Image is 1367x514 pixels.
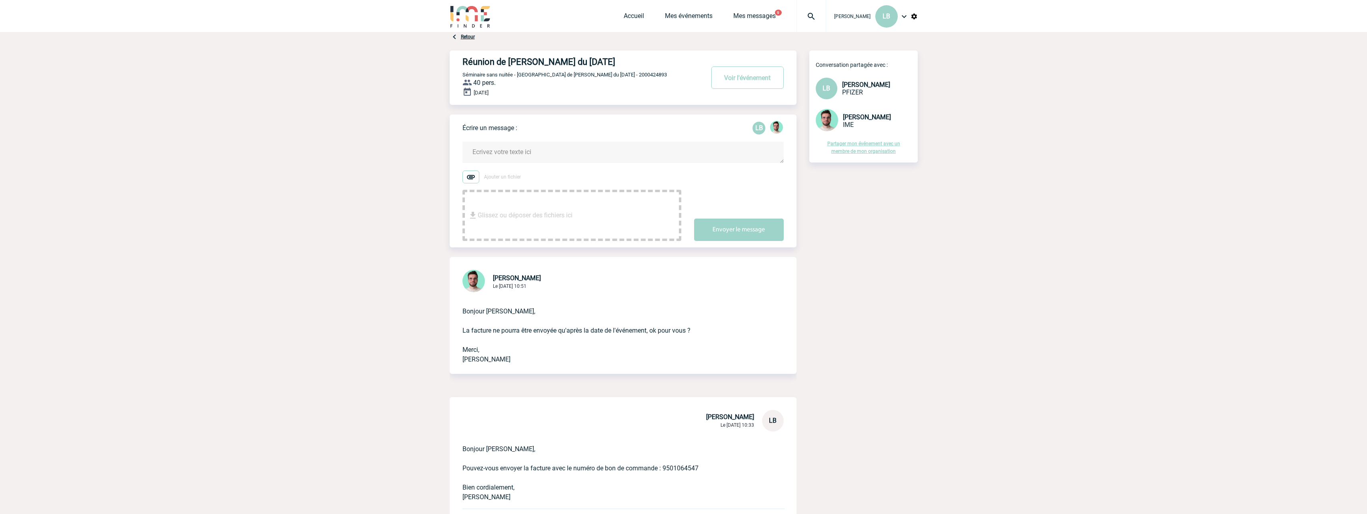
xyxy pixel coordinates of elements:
span: LB [769,417,777,424]
img: 121547-2.png [816,109,838,131]
span: IME [843,121,854,128]
div: Benjamin ROLAND [770,121,783,135]
a: Partager mon événement avec un membre de mon organisation [827,141,900,154]
span: 40 pers. [473,79,496,86]
span: [PERSON_NAME] [706,413,754,421]
div: Laurence BOUCHER [753,122,765,135]
span: Séminaire sans nuitée - [GEOGRAPHIC_DATA] de [PERSON_NAME] du [DATE] - 2000424893 [462,72,667,78]
span: [PERSON_NAME] [834,14,871,19]
span: Le [DATE] 10:51 [493,283,526,289]
img: 121547-2.png [770,121,783,134]
button: 9 [775,10,782,16]
p: LB [753,122,765,135]
p: Bonjour [PERSON_NAME], La facture ne pourra être envoyée qu'après la date de l'événement, ok pour... [462,294,761,364]
p: Écrire un message : [462,124,517,132]
span: LB [823,84,830,92]
span: Ajouter un fichier [484,174,521,180]
p: Conversation partagée avec : [816,62,918,68]
span: [PERSON_NAME] [842,81,890,88]
img: file_download.svg [468,211,478,220]
span: [PERSON_NAME] [493,274,541,282]
span: Glissez ou déposer des fichiers ici [478,195,572,235]
button: Voir l'événement [711,66,784,89]
span: Le [DATE] 10:33 [721,422,754,428]
span: PFIZER [842,88,863,96]
span: [PERSON_NAME] [843,113,891,121]
img: 121547-2.png [462,270,485,292]
a: Mes événements [665,12,713,23]
a: Mes messages [733,12,776,23]
button: Envoyer le message [694,219,784,241]
a: Retour [461,34,475,40]
p: Bonjour [PERSON_NAME], Pouvez-vous envoyer la facture avec le numéro de bon de commande : 9501064... [462,432,761,502]
h4: Réunion de [PERSON_NAME] du [DATE] [462,57,680,67]
a: Accueil [624,12,644,23]
span: LB [883,12,890,20]
span: [DATE] [474,90,488,96]
img: IME-Finder [450,5,491,28]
